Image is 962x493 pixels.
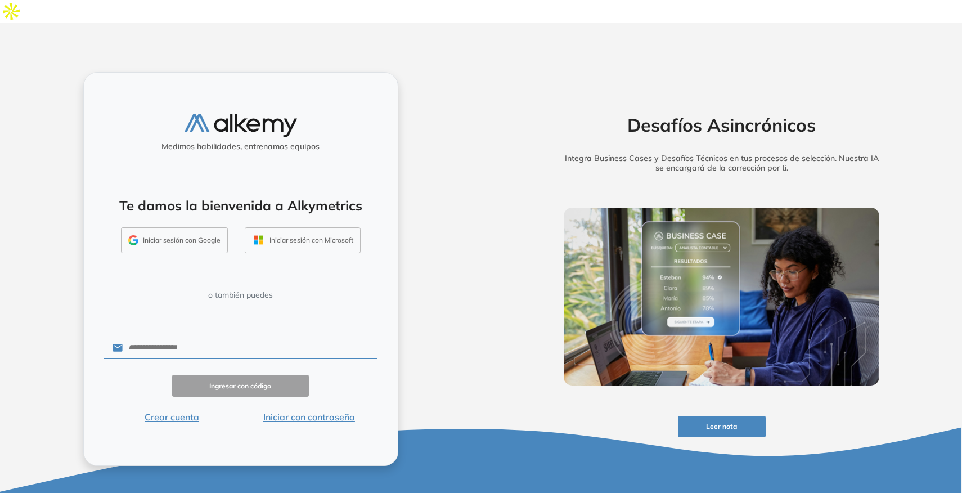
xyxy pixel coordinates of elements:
[185,114,297,137] img: logo-alkemy
[128,235,138,245] img: GMAIL_ICON
[240,410,377,424] button: Iniciar con contraseña
[546,154,897,173] h5: Integra Business Cases y Desafíos Técnicos en tus procesos de selección. Nuestra IA se encargará ...
[564,208,880,386] img: img-more-info
[121,227,228,253] button: Iniciar sesión con Google
[546,114,897,136] h2: Desafíos Asincrónicos
[98,198,383,214] h4: Te damos la bienvenida a Alkymetrics
[245,227,361,253] button: Iniciar sesión con Microsoft
[172,375,309,397] button: Ingresar con código
[678,416,766,438] button: Leer nota
[88,142,393,151] h5: Medimos habilidades, entrenamos equipos
[104,410,241,424] button: Crear cuenta
[252,234,265,246] img: OUTLOOK_ICON
[208,289,273,301] span: o también puedes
